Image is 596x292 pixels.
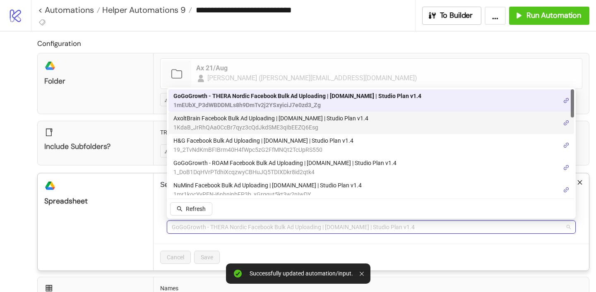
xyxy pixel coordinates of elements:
a: link [563,118,569,127]
div: Spreadsheet [44,196,147,206]
span: search [177,206,183,212]
button: To Builder [422,7,482,25]
a: Helper Automations 9 [100,6,192,14]
span: To Builder [440,11,473,20]
h2: Configuration [37,38,589,49]
span: 1mr1kocYyPEN-j6nhnjnbFP3b_xGrqqut5kt3w2nIwDY [173,190,362,199]
span: Refresh [186,206,206,212]
div: Successfully updated automation/input. [250,270,353,277]
div: AxoltBrain Facebook Bulk Ad Uploading | Kitchn.io | Studio Plan v1.4 [168,112,574,134]
span: H&G Facebook Bulk Ad Uploading | [DOMAIN_NAME] | Studio Plan v1.4 [173,136,353,145]
span: link [563,142,569,148]
span: GoGoGrowth - THERA Nordic Facebook Bulk Ad Uploading | [DOMAIN_NAME] | Studio Plan v1.4 [173,91,421,101]
button: Cancel [160,251,191,264]
span: GoGoGrowth - ROAM Facebook Bulk Ad Uploading | [DOMAIN_NAME] | Studio Plan v1.4 [173,158,397,168]
span: NuMind Facebook Bulk Ad Uploading | [DOMAIN_NAME] | Studio Plan v1.4 [173,181,362,190]
a: link [563,96,569,105]
span: 19_2TvNdKmBFIBrm40H4fWpc5zG2FfMNQt2TcUpRS550 [173,145,353,154]
span: AxoltBrain Facebook Bulk Ad Uploading | [DOMAIN_NAME] | Studio Plan v1.4 [173,114,368,123]
a: < Automations [38,6,100,14]
div: GoGoGrowth - ROAM Facebook Bulk Ad Uploading | Kitchn.io | Studio Plan v1.4 [168,156,574,179]
p: Select the spreadsheet to which you would like to export the files' names and links. [160,180,582,190]
span: Helper Automations 9 [100,5,186,15]
span: 1KdaB_JrRhQAa0CcBr7qyz3cQdJkdSME3qIbEEZQ6Esg [173,123,368,132]
div: H&G Facebook Bulk Ad Uploading | Kitchn.io | Studio Plan v1.4 [168,134,574,156]
button: Refresh [170,202,212,215]
span: Run Automation [526,11,581,20]
span: 1mEUbX_P3dWBDDMLs8h9DmTv2j2YSxyiciJ7e0zd3_Zg [173,101,421,110]
button: ... [485,7,506,25]
span: link [563,165,569,170]
span: close [577,180,583,185]
a: link [563,163,569,172]
span: link [563,187,569,193]
a: link [563,185,569,194]
span: GoGoGrowth - THERA Nordic Facebook Bulk Ad Uploading | Kitchn.io | Studio Plan v1.4 [172,221,571,233]
button: Save [194,251,220,264]
span: link [563,98,569,103]
div: NuMind Facebook Bulk Ad Uploading | Kitchn.io | Studio Plan v1.4 [168,179,574,201]
button: Run Automation [509,7,589,25]
div: GoGoGrowth - THERA Nordic Facebook Bulk Ad Uploading | Kitchn.io | Studio Plan v1.4 [168,89,574,112]
span: 1_DoB1DqHVrPTdhiXcqzwyCBHuJQ5TDIXDkr8id2qtk4 [173,168,397,177]
a: link [563,141,569,150]
span: link [563,120,569,126]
